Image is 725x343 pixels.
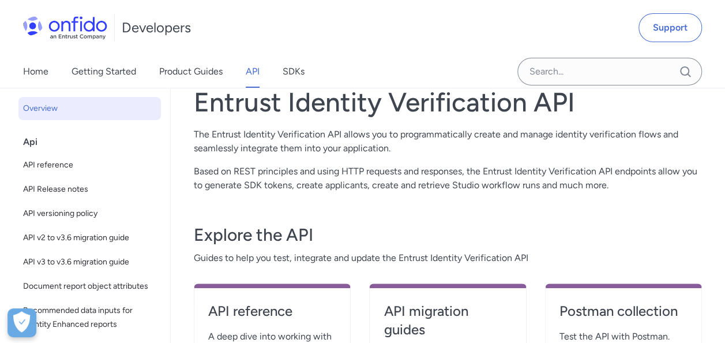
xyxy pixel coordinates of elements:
span: API v3 to v3.6 migration guide [23,255,156,269]
button: Open Preferences [7,308,36,337]
p: Based on REST principles and using HTTP requests and responses, the Entrust Identity Verification... [194,165,702,192]
span: Guides to help you test, integrate and update the Entrust Identity Verification API [194,251,702,265]
div: Api [23,131,166,154]
p: The Entrust Identity Verification API allows you to programmatically create and manage identity v... [194,128,702,155]
span: Overview [23,102,156,115]
input: Onfido search input field [517,58,702,85]
a: API v3 to v3.6 migration guide [18,251,161,274]
a: API versioning policy [18,202,161,225]
a: API reference [208,302,336,330]
a: Overview [18,97,161,120]
h4: Postman collection [559,302,688,320]
a: API reference [18,154,161,177]
span: Document report object attributes [23,279,156,293]
a: Document report object attributes [18,275,161,298]
h4: API migration guides [384,302,512,339]
a: Support [638,13,702,42]
a: API Release notes [18,178,161,201]
h1: Entrust Identity Verification API [194,86,702,118]
a: API v2 to v3.6 migration guide [18,226,161,249]
a: Postman collection [559,302,688,330]
span: API Release notes [23,182,156,196]
h3: Explore the API [194,223,702,247]
span: API reference [23,158,156,172]
h4: API reference [208,302,336,320]
h1: Developers [122,18,191,37]
div: Cookie Preferences [7,308,36,337]
a: Recommended data inputs for Identity Enhanced reports [18,299,161,336]
span: API v2 to v3.6 migration guide [23,231,156,245]
a: Home [23,55,48,88]
span: Recommended data inputs for Identity Enhanced reports [23,304,156,331]
a: Product Guides [159,55,223,88]
img: Onfido Logo [23,16,107,39]
span: API versioning policy [23,207,156,221]
a: API [246,55,260,88]
a: Getting Started [72,55,136,88]
a: SDKs [283,55,305,88]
